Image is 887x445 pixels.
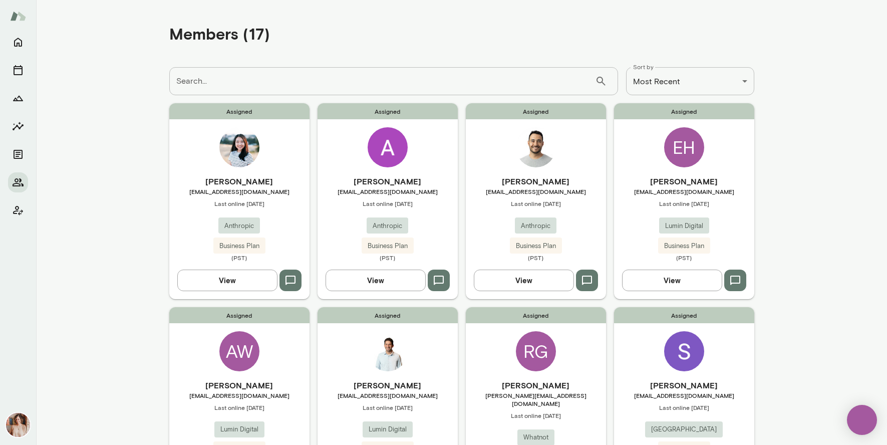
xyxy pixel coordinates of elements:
span: [EMAIL_ADDRESS][DOMAIN_NAME] [614,187,754,195]
img: Anna Venancio Marques [368,127,408,167]
span: Assigned [318,103,458,119]
span: Assigned [169,307,310,323]
span: Last online [DATE] [318,199,458,207]
div: EH [664,127,704,167]
h6: [PERSON_NAME] [466,175,606,187]
h6: [PERSON_NAME] [318,379,458,391]
img: Nancy Alsip [6,413,30,437]
span: Assigned [614,307,754,323]
span: Last online [DATE] [614,403,754,411]
span: Assigned [169,103,310,119]
label: Sort by [633,63,654,71]
span: [GEOGRAPHIC_DATA] [645,424,723,434]
h6: [PERSON_NAME] [614,379,754,391]
span: Anthropic [367,221,408,231]
h6: [PERSON_NAME] [466,379,606,391]
button: View [326,270,426,291]
button: Home [8,32,28,52]
span: [EMAIL_ADDRESS][DOMAIN_NAME] [614,391,754,399]
img: Hyonjee Joo [219,127,259,167]
span: [EMAIL_ADDRESS][DOMAIN_NAME] [318,391,458,399]
button: View [474,270,574,291]
img: Payam Nael [368,331,408,371]
h6: [PERSON_NAME] [169,379,310,391]
span: (PST) [169,254,310,262]
img: Sunil George [664,331,704,371]
div: RG [516,331,556,371]
span: [EMAIL_ADDRESS][DOMAIN_NAME] [318,187,458,195]
h6: [PERSON_NAME] [318,175,458,187]
span: Last online [DATE] [318,403,458,411]
span: Lumin Digital [214,424,264,434]
h4: Members (17) [169,24,270,43]
span: Assigned [614,103,754,119]
span: Last online [DATE] [614,199,754,207]
span: Last online [DATE] [169,199,310,207]
span: Whatnot [517,432,554,442]
span: [EMAIL_ADDRESS][DOMAIN_NAME] [169,391,310,399]
span: Lumin Digital [659,221,709,231]
span: Last online [DATE] [169,403,310,411]
button: Insights [8,116,28,136]
span: Assigned [466,103,606,119]
button: Client app [8,200,28,220]
button: View [177,270,277,291]
button: Growth Plan [8,88,28,108]
span: Anthropic [515,221,556,231]
button: View [622,270,722,291]
h6: [PERSON_NAME] [614,175,754,187]
span: Assigned [466,307,606,323]
span: Last online [DATE] [466,199,606,207]
span: Business Plan [658,241,710,251]
div: AW [219,331,259,371]
span: (PST) [466,254,606,262]
span: (PST) [614,254,754,262]
span: Business Plan [510,241,562,251]
span: (PST) [318,254,458,262]
span: [PERSON_NAME][EMAIL_ADDRESS][DOMAIN_NAME] [466,391,606,407]
div: Most Recent [626,67,754,95]
span: [EMAIL_ADDRESS][DOMAIN_NAME] [169,187,310,195]
span: Business Plan [362,241,414,251]
span: Assigned [318,307,458,323]
span: Lumin Digital [363,424,413,434]
img: AJ Ribeiro [516,127,556,167]
button: Members [8,172,28,192]
button: Documents [8,144,28,164]
h6: [PERSON_NAME] [169,175,310,187]
button: Sessions [8,60,28,80]
span: [EMAIL_ADDRESS][DOMAIN_NAME] [466,187,606,195]
span: Anthropic [218,221,260,231]
img: Mento [10,7,26,26]
span: Last online [DATE] [466,411,606,419]
span: Business Plan [213,241,265,251]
